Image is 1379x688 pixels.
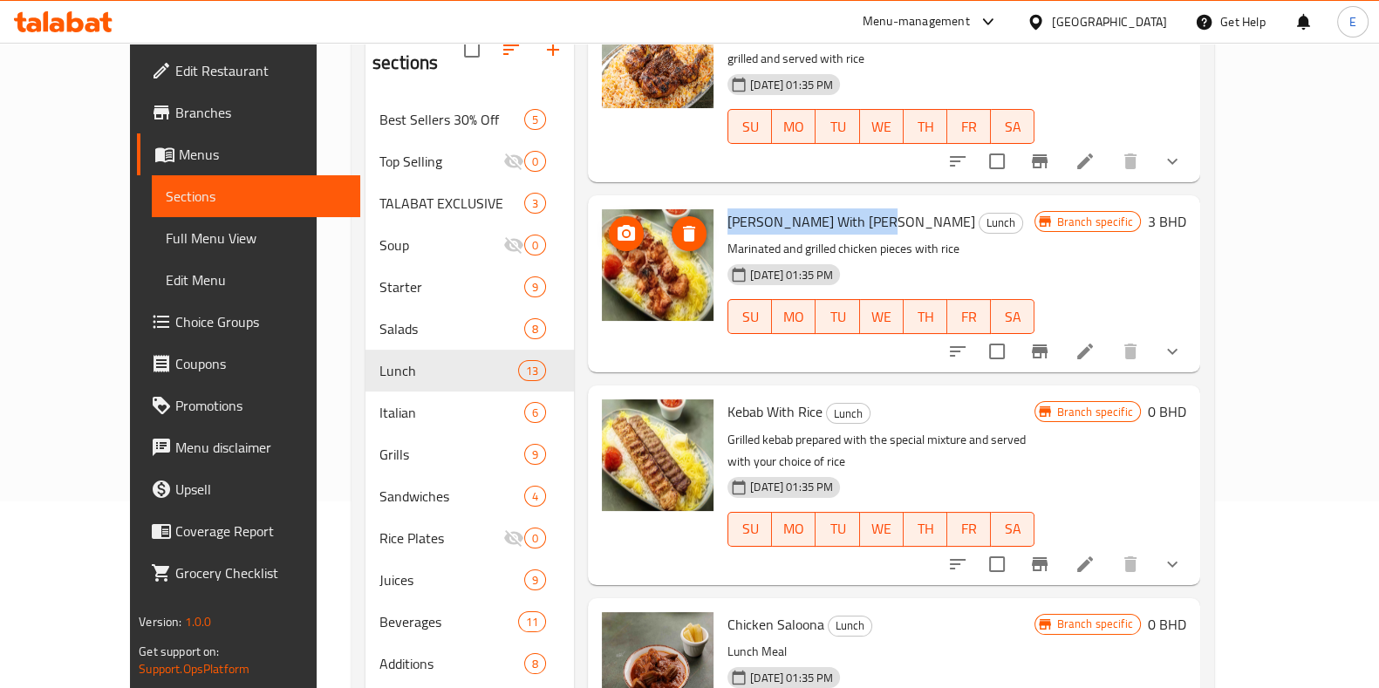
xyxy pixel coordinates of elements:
span: Promotions [175,395,346,416]
div: Lunch [979,213,1023,234]
button: FR [947,299,991,334]
div: Beverages11 [365,601,574,643]
span: Menu disclaimer [175,437,346,458]
button: TU [816,512,859,547]
a: Edit Menu [152,259,360,301]
div: items [524,151,546,172]
div: Lunch [828,616,872,637]
p: boneless, skinless chicken seasoned with salt, pepper then grilled and served with rice [727,26,1034,70]
h2: Menu sections [372,24,464,76]
button: delete [1109,543,1151,585]
span: Starter [379,276,524,297]
button: TH [904,512,947,547]
div: Starter9 [365,266,574,308]
span: 9 [525,446,545,463]
span: 13 [519,363,545,379]
div: items [524,318,546,339]
button: sort-choices [937,330,979,372]
a: Support.OpsPlatform [139,657,249,680]
button: SA [991,512,1034,547]
span: Kebab With Rice [727,398,823,425]
span: FR [954,516,984,542]
span: MO [779,304,809,330]
button: delete [1109,140,1151,182]
div: items [524,444,546,465]
span: TH [911,304,940,330]
span: Lunch [829,616,871,636]
div: Additions8 [365,643,574,685]
span: 0 [525,237,545,254]
div: Top Selling0 [365,140,574,182]
div: Additions [379,653,524,674]
div: Menu-management [863,11,970,32]
span: 1.0.0 [185,610,212,633]
span: TU [823,304,852,330]
button: MO [772,299,816,334]
span: TU [823,114,852,140]
button: delete [1109,330,1151,372]
div: Top Selling [379,151,503,172]
span: Upsell [175,479,346,500]
button: sort-choices [937,543,979,585]
span: Salads [379,318,524,339]
button: show more [1151,330,1193,372]
span: Soup [379,235,503,255]
span: SU [735,516,765,542]
span: WE [867,304,897,330]
span: WE [867,516,897,542]
span: Sandwiches [379,486,524,507]
div: items [524,276,546,297]
p: Grilled kebab prepared with the special mixture and served with your choice of rice [727,429,1034,473]
span: TH [911,114,940,140]
span: 8 [525,656,545,672]
button: show more [1151,543,1193,585]
div: items [524,528,546,548]
span: 0 [525,530,545,547]
button: Branch-specific-item [1019,140,1061,182]
span: 8 [525,321,545,337]
span: SA [998,114,1027,140]
button: FR [947,512,991,547]
span: Grocery Checklist [175,562,346,583]
span: MO [779,114,809,140]
div: items [524,486,546,507]
span: Edit Restaurant [175,60,346,81]
img: Sheesh Tawook With Rice [602,209,713,321]
a: Edit menu item [1075,341,1096,362]
h6: 3 BHD [1148,209,1186,234]
div: Lunch [826,403,870,424]
div: items [518,611,546,632]
span: SU [735,304,765,330]
div: Salads8 [365,308,574,350]
div: Rice Plates0 [365,517,574,559]
span: Branches [175,102,346,123]
span: Lunch [827,404,870,424]
div: TALABAT EXCLUSIVE [379,193,524,214]
span: 6 [525,405,545,421]
span: Select to update [979,333,1015,370]
span: Branch specific [1049,616,1139,632]
img: Kebab With Rice [602,399,713,511]
svg: Show Choices [1162,341,1183,362]
span: Grills [379,444,524,465]
div: Beverages [379,611,518,632]
button: TH [904,109,947,144]
span: Branch specific [1049,214,1139,230]
div: Soup0 [365,224,574,266]
span: Branch specific [1049,404,1139,420]
button: SU [727,299,772,334]
button: TU [816,109,859,144]
span: Sort sections [490,29,532,71]
span: E [1349,12,1356,31]
svg: Inactive section [503,528,524,548]
button: MO [772,109,816,144]
button: delete image [672,216,707,251]
span: Full Menu View [166,228,346,249]
span: 0 [525,153,545,170]
button: FR [947,109,991,144]
span: 3 [525,195,545,212]
button: WE [860,109,904,144]
button: sort-choices [937,140,979,182]
span: Coupons [175,353,346,374]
